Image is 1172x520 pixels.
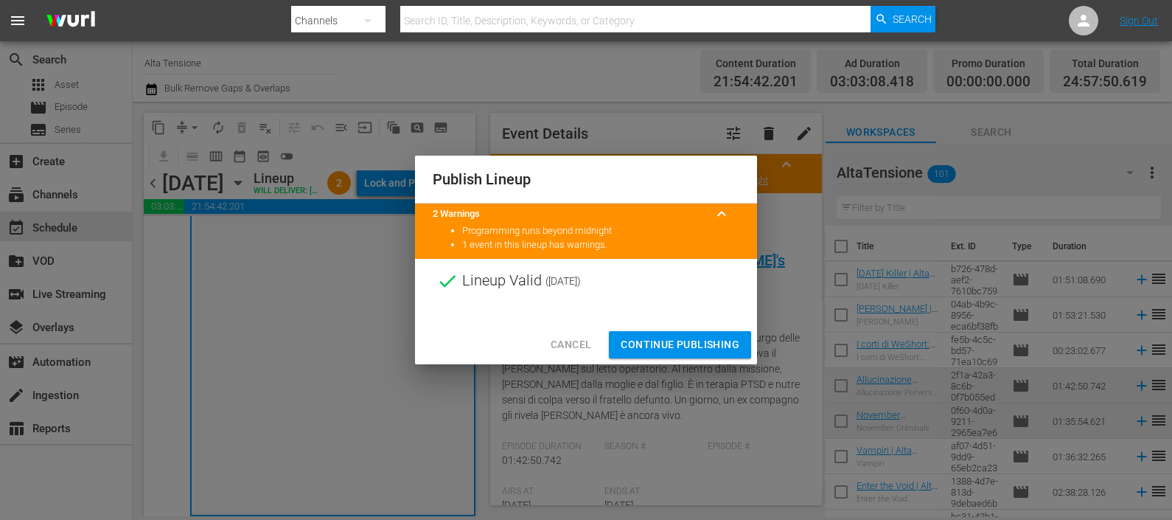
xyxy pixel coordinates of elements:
[35,4,106,38] img: ans4CAIJ8jUAAAAAAAAAAAAAAAAAAAAAAAAgQb4GAAAAAAAAAAAAAAAAAAAAAAAAJMjXAAAAAAAAAAAAAAAAAAAAAAAAgAT5G...
[551,336,591,354] span: Cancel
[704,196,739,232] button: keyboard_arrow_up
[713,205,730,223] span: keyboard_arrow_up
[462,238,739,252] li: 1 event in this lineup has warnings.
[433,167,739,191] h2: Publish Lineup
[539,331,603,358] button: Cancel
[893,6,932,32] span: Search
[9,12,27,30] span: menu
[1120,15,1158,27] a: Sign Out
[415,259,757,303] div: Lineup Valid
[433,207,704,221] title: 2 Warnings
[545,270,581,292] span: ( [DATE] )
[609,331,751,358] button: Continue Publishing
[621,336,739,354] span: Continue Publishing
[462,224,739,238] li: Programming runs beyond midnight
